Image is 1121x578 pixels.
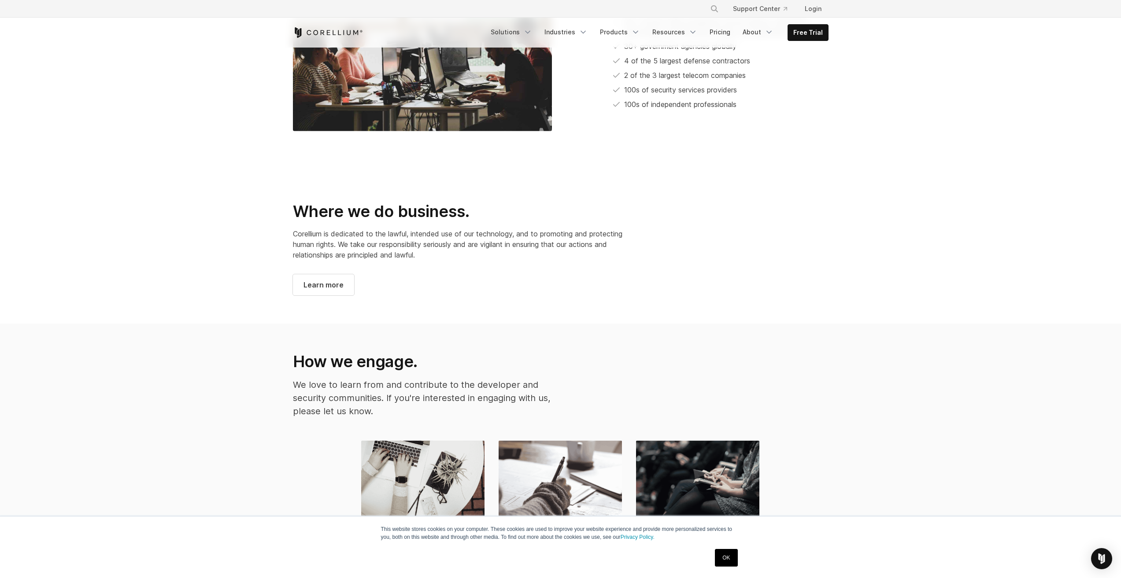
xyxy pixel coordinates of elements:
[636,441,759,517] img: Press Inquiry
[293,229,622,259] span: Corellium is dedicated to the lawful, intended use of our technology, and to promoting and protec...
[293,202,645,221] h2: Where we do business.
[293,352,552,371] h2: How we engage.
[715,549,737,567] a: OK
[539,24,593,40] a: Industries
[621,534,655,540] a: Privacy Policy.
[613,70,829,81] li: 2 of the 3 largest telecom companies
[499,441,622,568] a: Contributor Program Contributor Program Write for us
[361,441,485,568] a: Contact Us Contact Us Get in touch
[647,24,703,40] a: Resources
[613,85,829,96] li: 100s of security services providers
[704,24,736,40] a: Pricing
[361,441,485,517] img: Contact Us
[293,274,354,295] a: Learn more
[293,27,363,38] a: Corellium Home
[788,25,828,40] a: Free Trial
[636,441,759,568] a: Press Inquiry Press Inquiry Contact us
[613,99,829,110] li: 100s of independent professionals
[485,24,829,41] div: Navigation Menu
[293,378,552,418] p: We love to learn from and contribute to the developer and security communities. If you're interes...
[613,55,829,66] li: 4 of the 5 largest defense contractors
[381,525,740,541] p: This website stores cookies on your computer. These cookies are used to improve your website expe...
[737,24,779,40] a: About
[699,1,829,17] div: Navigation Menu
[798,1,829,17] a: Login
[726,1,794,17] a: Support Center
[485,24,537,40] a: Solutions
[595,24,645,40] a: Products
[1091,548,1112,569] div: Open Intercom Messenger
[499,441,622,517] img: Contributor Program
[707,1,722,17] button: Search
[303,280,344,290] span: Learn more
